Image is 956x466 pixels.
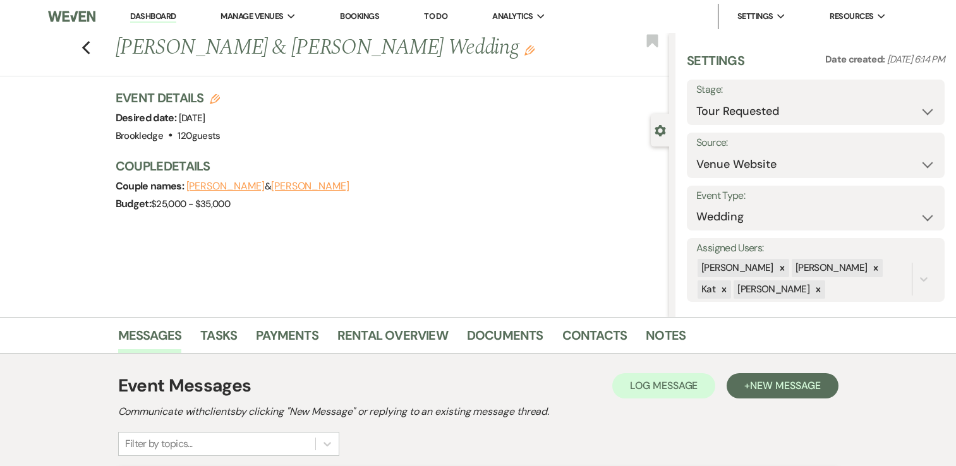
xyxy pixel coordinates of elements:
[612,373,715,398] button: Log Message
[116,89,221,107] h3: Event Details
[130,11,176,23] a: Dashboard
[186,181,265,191] button: [PERSON_NAME]
[830,10,873,23] span: Resources
[424,11,447,21] a: To Do
[655,124,666,136] button: Close lead details
[646,325,686,353] a: Notes
[734,280,811,299] div: [PERSON_NAME]
[524,44,535,56] button: Edit
[116,129,164,142] span: Brookledge
[48,3,95,30] img: Weven Logo
[178,129,220,142] span: 120 guests
[200,325,237,353] a: Tasks
[696,239,935,258] label: Assigned Users:
[792,259,869,277] div: [PERSON_NAME]
[696,187,935,205] label: Event Type:
[118,325,182,353] a: Messages
[118,373,251,399] h1: Event Messages
[221,10,283,23] span: Manage Venues
[116,197,152,210] span: Budget:
[492,10,533,23] span: Analytics
[337,325,448,353] a: Rental Overview
[116,157,657,175] h3: Couple Details
[340,11,379,21] a: Bookings
[687,52,744,80] h3: Settings
[750,379,820,392] span: New Message
[698,280,717,299] div: Kat
[256,325,318,353] a: Payments
[887,53,945,66] span: [DATE] 6:14 PM
[125,436,193,451] div: Filter by topics...
[116,179,186,193] span: Couple names:
[116,111,179,124] span: Desired date:
[727,373,838,398] button: +New Message
[116,33,554,63] h1: [PERSON_NAME] & [PERSON_NAME] Wedding
[562,325,627,353] a: Contacts
[186,180,349,193] span: &
[737,10,773,23] span: Settings
[467,325,543,353] a: Documents
[118,404,838,419] h2: Communicate with clients by clicking "New Message" or replying to an existing message thread.
[151,198,230,210] span: $25,000 - $35,000
[696,81,935,99] label: Stage:
[630,379,698,392] span: Log Message
[696,134,935,152] label: Source:
[698,259,775,277] div: [PERSON_NAME]
[271,181,349,191] button: [PERSON_NAME]
[179,112,205,124] span: [DATE]
[825,53,887,66] span: Date created:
